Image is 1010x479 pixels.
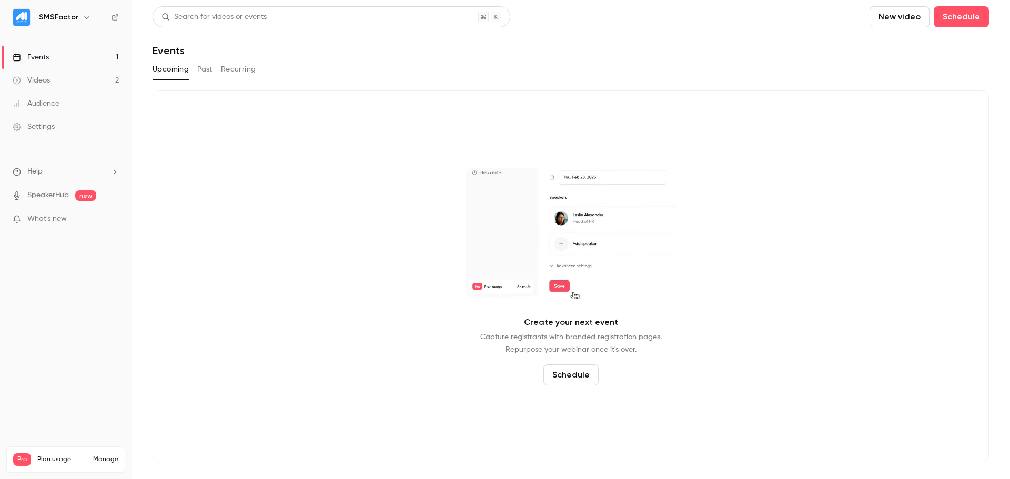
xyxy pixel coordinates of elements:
[524,316,618,329] p: Create your next event
[27,166,43,177] span: Help
[27,190,69,201] a: SpeakerHub
[153,44,185,57] h1: Events
[221,61,256,78] button: Recurring
[13,75,50,86] div: Videos
[934,6,989,27] button: Schedule
[93,455,118,464] a: Manage
[75,190,96,201] span: new
[13,52,49,63] div: Events
[161,12,267,23] div: Search for videos or events
[870,6,930,27] button: New video
[13,453,31,466] span: Pro
[13,121,55,132] div: Settings
[27,213,67,225] span: What's new
[13,166,119,177] li: help-dropdown-opener
[543,364,599,385] button: Schedule
[37,455,87,464] span: Plan usage
[197,61,213,78] button: Past
[153,61,189,78] button: Upcoming
[13,98,59,109] div: Audience
[13,9,30,26] img: SMSFactor
[39,12,78,23] h6: SMSFactor
[480,331,662,356] p: Capture registrants with branded registration pages. Repurpose your webinar once it's over.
